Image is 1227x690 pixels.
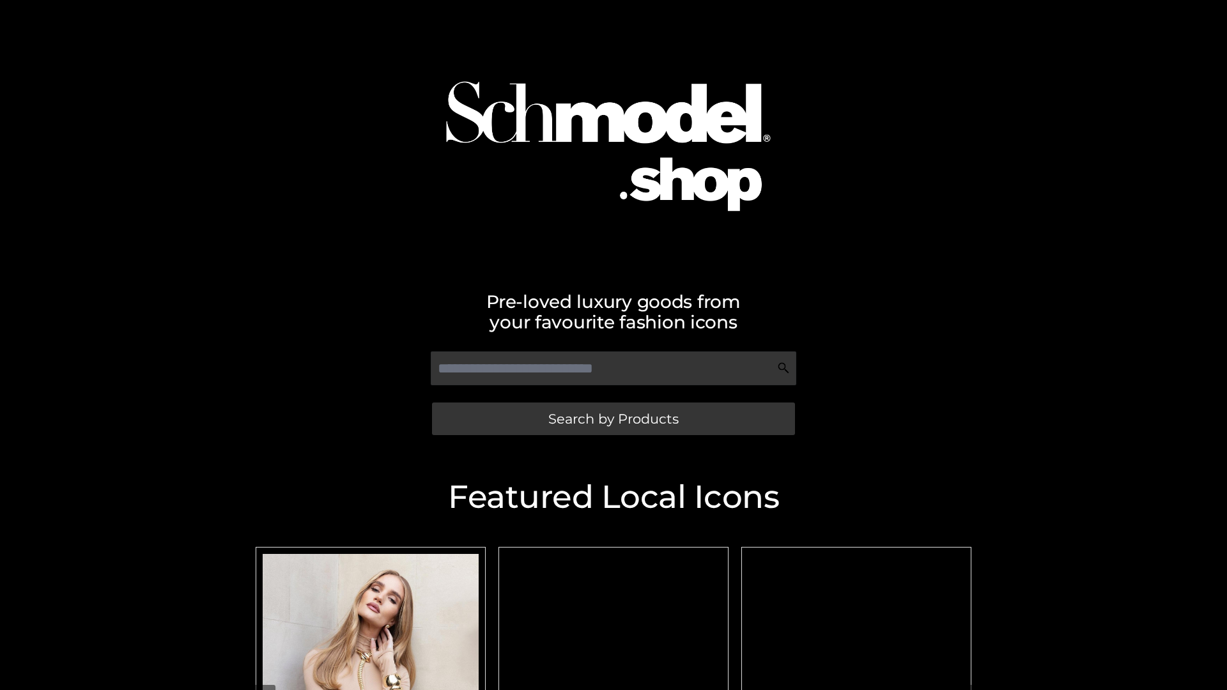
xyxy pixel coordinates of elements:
span: Search by Products [548,412,679,425]
h2: Pre-loved luxury goods from your favourite fashion icons [249,291,978,332]
img: Search Icon [777,362,790,374]
h2: Featured Local Icons​ [249,481,978,513]
a: Search by Products [432,402,795,435]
